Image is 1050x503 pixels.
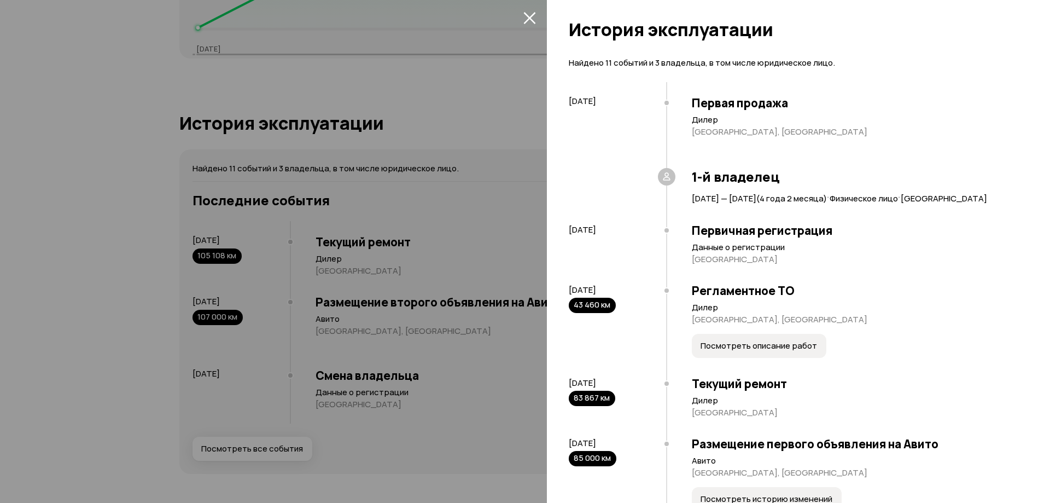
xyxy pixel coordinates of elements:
button: закрыть [521,9,538,26]
p: [GEOGRAPHIC_DATA], [GEOGRAPHIC_DATA] [692,467,1017,478]
div: 83 867 км [569,391,615,406]
span: [DATE] [569,377,596,389]
h3: Размещение первого объявления на Авито [692,437,1017,451]
h3: Первичная регистрация [692,223,1017,238]
span: [GEOGRAPHIC_DATA] [901,193,987,204]
p: Данные о регистрации [692,242,1017,253]
p: Дилер [692,302,1017,313]
span: [DATE] [569,437,596,449]
div: 43 460 км [569,298,616,313]
span: Посмотреть описание работ [701,340,817,351]
h3: Регламентное ТО [692,284,1017,298]
p: Найдено 11 событий и 3 владельца, в том числе юридическое лицо. [569,57,1017,69]
span: Физическое лицо [830,193,898,204]
h3: Текущий ремонт [692,377,1017,391]
p: Дилер [692,395,1017,406]
p: [GEOGRAPHIC_DATA] [692,407,1017,418]
h3: Первая продажа [692,96,1017,110]
span: [DATE] [569,224,596,235]
span: · [898,187,901,205]
p: Дилер [692,114,1017,125]
h3: 1-й владелец [692,169,1017,184]
div: 85 000 км [569,451,616,466]
p: [GEOGRAPHIC_DATA] [692,254,1017,265]
p: [GEOGRAPHIC_DATA], [GEOGRAPHIC_DATA] [692,314,1017,325]
span: [DATE] — [DATE] ( 4 года 2 месяца ) [692,193,827,204]
span: [DATE] [569,284,596,296]
button: Посмотреть описание работ [692,334,826,358]
p: Авито [692,455,1017,466]
span: [DATE] [569,95,596,107]
p: [GEOGRAPHIC_DATA], [GEOGRAPHIC_DATA] [692,126,1017,137]
span: · [827,187,830,205]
